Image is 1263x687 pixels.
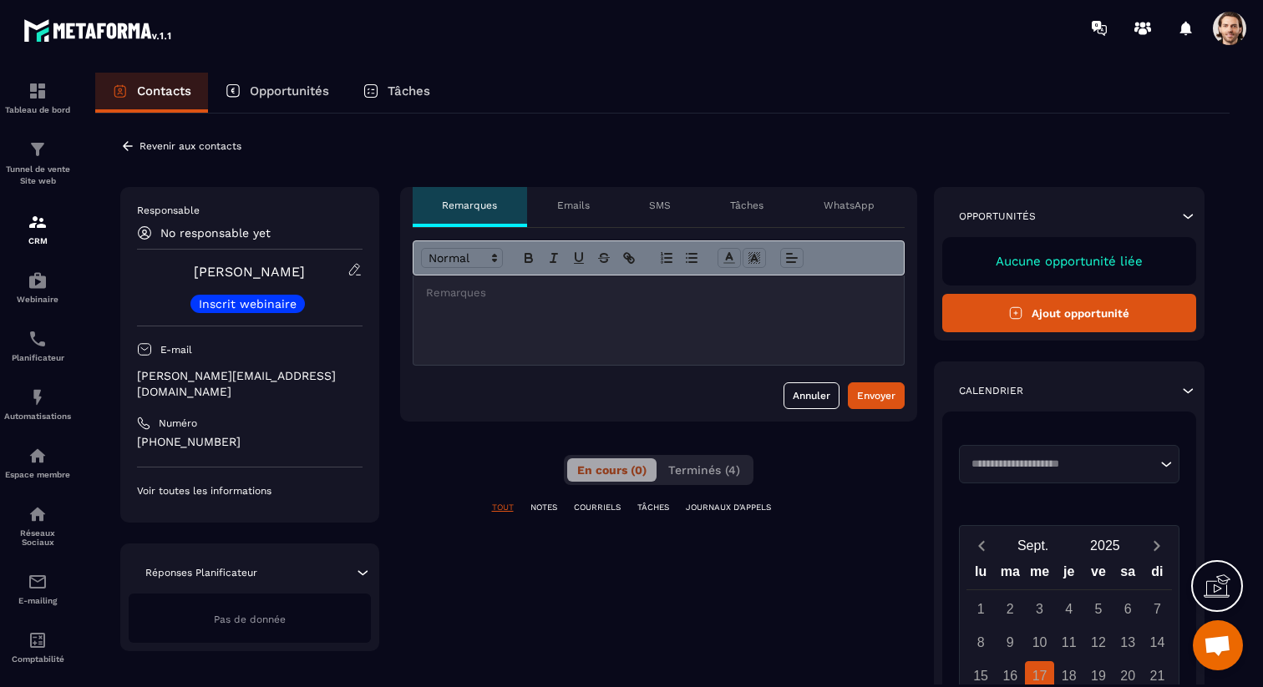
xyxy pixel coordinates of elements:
p: COURRIELS [574,502,621,513]
p: Tunnel de vente Site web [4,164,71,187]
p: JOURNAUX D'APPELS [686,502,771,513]
p: Webinaire [4,295,71,304]
img: automations [28,270,48,290]
div: 7 [1143,594,1172,624]
img: formation [28,212,48,232]
p: Numéro [159,417,197,430]
p: [PERSON_NAME][EMAIL_ADDRESS][DOMAIN_NAME] [137,368,363,400]
a: emailemailE-mailing [4,559,71,618]
div: lu [966,560,995,589]
p: Réseaux Sociaux [4,528,71,547]
a: social-networksocial-networkRéseaux Sociaux [4,492,71,559]
div: je [1054,560,1083,589]
img: automations [28,387,48,407]
p: Automatisations [4,412,71,421]
p: Responsable [137,204,363,217]
button: En cours (0) [567,458,657,482]
button: Annuler [784,382,839,409]
a: accountantaccountantComptabilité [4,618,71,676]
button: Ajout opportunité [942,294,1197,332]
span: Pas de donnée [214,614,286,625]
div: 4 [1054,594,1083,624]
p: TÂCHES [637,502,669,513]
img: email [28,572,48,592]
input: Search for option [966,456,1157,472]
p: Espace membre [4,470,71,479]
div: 5 [1083,594,1113,624]
p: WhatsApp [824,199,875,212]
span: En cours (0) [577,463,647,477]
span: Terminés (4) [668,463,740,477]
p: Voir toutes les informations [137,484,363,498]
img: formation [28,81,48,101]
img: logo [23,15,174,45]
p: No responsable yet [160,226,271,240]
p: Planificateur [4,353,71,362]
div: 11 [1054,628,1083,657]
p: Calendrier [959,384,1023,397]
p: Opportunités [959,210,1036,223]
img: automations [28,446,48,466]
p: E-mailing [4,596,71,605]
div: 13 [1113,628,1143,657]
div: 9 [996,628,1025,657]
p: E-mail [160,343,192,356]
div: Envoyer [857,387,895,404]
div: 8 [966,628,996,657]
a: schedulerschedulerPlanificateur [4,316,71,375]
button: Previous month [966,534,997,557]
p: Comptabilité [4,654,71,664]
p: NOTES [530,502,557,513]
div: ve [1083,560,1113,589]
button: Terminés (4) [658,458,750,482]
p: [PHONE_NUMBER] [137,434,363,450]
p: CRM [4,236,71,245]
a: formationformationTableau de bord [4,68,71,127]
p: TOUT [492,502,514,513]
div: 10 [1025,628,1054,657]
button: Open months overlay [997,531,1069,560]
div: 14 [1143,628,1172,657]
button: Next month [1141,534,1172,557]
div: Search for option [959,445,1180,483]
a: [PERSON_NAME] [194,264,305,280]
img: accountant [28,630,48,650]
img: formation [28,139,48,159]
div: 3 [1025,594,1054,624]
a: automationsautomationsAutomatisations [4,375,71,433]
p: Aucune opportunité liée [959,254,1180,269]
img: social-network [28,504,48,524]
a: formationformationTunnel de vente Site web [4,127,71,200]
p: SMS [649,199,671,212]
button: Open years overlay [1069,531,1141,560]
div: ma [996,560,1025,589]
div: 2 [996,594,1025,624]
div: 6 [1113,594,1143,624]
div: me [1025,560,1054,589]
p: Contacts [137,83,191,99]
a: Opportunités [208,73,346,113]
p: Inscrit webinaire [199,298,297,310]
p: Réponses Planificateur [145,566,257,579]
p: Tâches [388,83,430,99]
div: Ouvrir le chat [1193,620,1243,670]
a: Contacts [95,73,208,113]
div: 1 [966,594,996,624]
img: scheduler [28,329,48,349]
a: automationsautomationsWebinaire [4,258,71,316]
p: Tâches [730,199,763,212]
p: Opportunités [250,83,329,99]
p: Tableau de bord [4,105,71,114]
a: automationsautomationsEspace membre [4,433,71,492]
a: Tâches [346,73,447,113]
p: Revenir aux contacts [139,140,241,152]
div: di [1143,560,1172,589]
div: sa [1113,560,1143,589]
div: 12 [1083,628,1113,657]
button: Envoyer [848,382,905,409]
p: Emails [557,199,590,212]
p: Remarques [442,199,497,212]
a: formationformationCRM [4,200,71,258]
